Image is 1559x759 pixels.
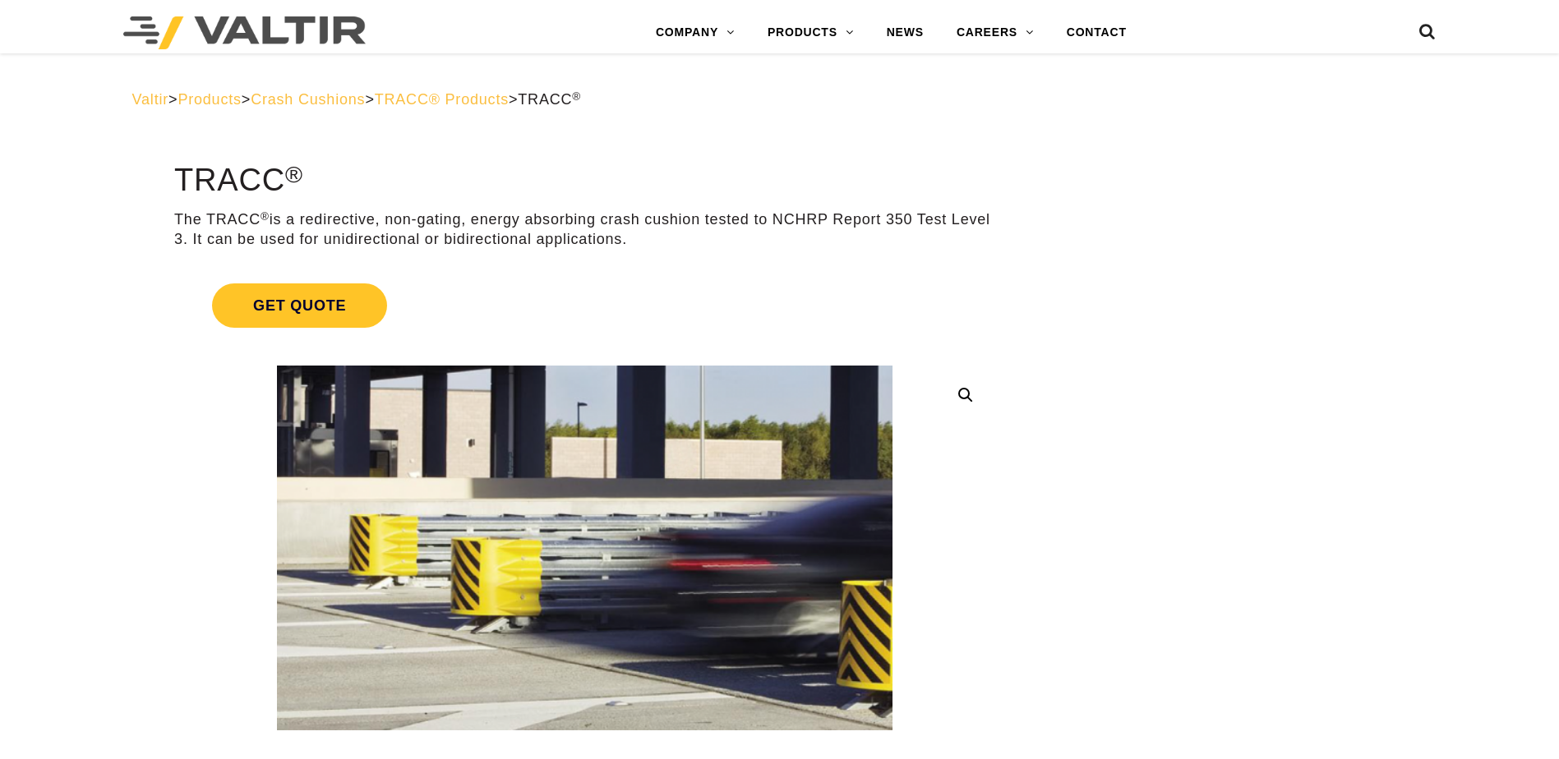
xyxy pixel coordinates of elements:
sup: ® [572,90,581,103]
a: TRACC® Products [375,91,509,108]
a: Crash Cushions [251,91,365,108]
a: Get Quote [174,264,995,347]
img: Valtir [123,16,366,49]
a: PRODUCTS [751,16,870,49]
sup: ® [285,161,303,187]
p: The TRACC is a redirective, non-gating, energy absorbing crash cushion tested to NCHRP Report 350... [174,210,995,249]
a: CONTACT [1050,16,1143,49]
span: TRACC [518,91,581,108]
a: NEWS [870,16,940,49]
a: Valtir [132,91,168,108]
h1: TRACC [174,163,995,198]
a: CAREERS [940,16,1050,49]
span: Get Quote [212,283,387,328]
a: COMPANY [639,16,751,49]
a: Products [178,91,241,108]
sup: ® [261,210,270,223]
div: > > > > [132,90,1428,109]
